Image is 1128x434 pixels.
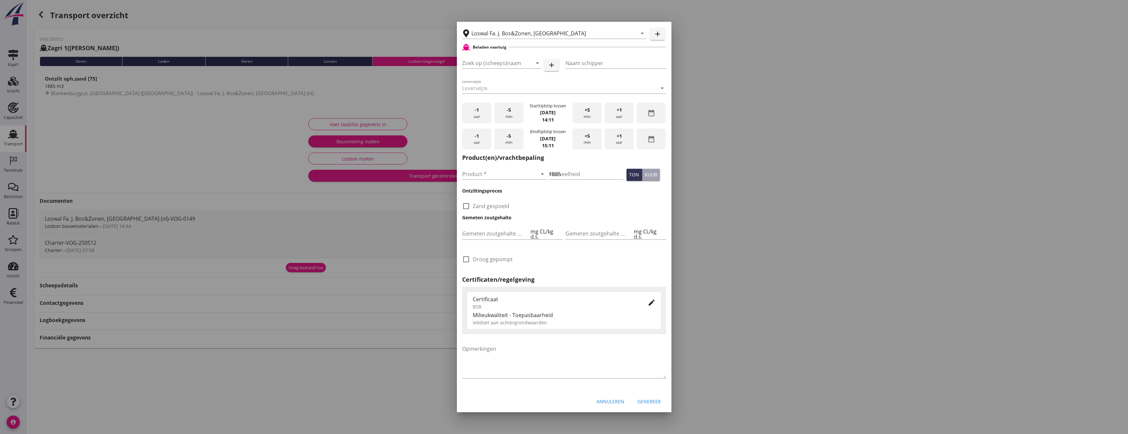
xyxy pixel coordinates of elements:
[462,169,537,179] input: Product *
[473,303,637,310] div: BSB
[494,103,524,124] div: min
[542,142,554,149] strong: 15:11
[658,84,666,92] i: arrow_drop_down
[462,275,666,284] h2: Certificaten/regelgeving
[471,28,628,39] input: Losplaats
[542,117,554,123] strong: 14:11
[647,135,655,143] i: date_range
[529,229,563,239] div: mg CL/kg d.s.
[645,171,657,178] div: kuub
[473,256,513,263] label: Droog gepompt
[604,128,634,149] div: uur
[462,228,530,239] input: Gemeten zoutgehalte voorbeun
[597,398,624,405] div: Annuleren
[565,58,666,68] input: Naam schipper
[473,44,506,50] h2: Beladen vaartuig
[473,311,656,319] div: Milieukwaliteit - Toepasbaarheid
[585,132,590,140] span: +5
[637,398,661,405] div: Genereer
[538,170,546,178] i: arrow_drop_down
[540,135,556,142] strong: [DATE]
[585,106,590,114] span: +5
[617,132,622,140] span: +1
[591,395,630,407] button: Annuleren
[462,58,523,68] input: Zoek op (scheeps)naam
[632,395,666,407] button: Genereer
[462,153,666,162] h2: Product(en)/vrachtbepaling
[540,109,556,116] strong: [DATE]
[473,319,656,326] div: Voldoet aan achtergrondwaarden
[627,169,642,181] button: ton
[507,132,511,140] span: -5
[572,103,602,124] div: min
[462,344,666,378] textarea: Opmerkingen
[654,30,662,38] i: add
[494,128,524,149] div: min
[572,128,602,149] div: min
[530,103,566,109] div: Starttijdstip lossen
[462,103,492,124] div: uur
[647,109,655,117] i: date_range
[533,59,541,67] i: arrow_drop_down
[462,214,666,221] h3: Gemeten zoutgehalte
[548,61,556,69] i: add
[462,128,492,149] div: uur
[648,299,656,307] i: edit
[632,229,666,239] div: mg CL/kg d.s.
[642,169,660,181] button: kuub
[507,106,511,114] span: -5
[530,128,566,135] div: Eindtijdstip lossen
[565,228,633,239] input: Gemeten zoutgehalte achterbeun
[638,29,646,37] i: arrow_drop_down
[549,169,624,179] input: Hoeveelheid
[473,295,637,303] div: Certificaat
[604,103,634,124] div: uur
[475,106,479,114] span: -1
[629,171,639,178] div: ton
[475,132,479,140] span: -1
[473,203,509,209] label: Zand gespoeld
[617,106,622,114] span: +1
[462,187,666,194] h3: Ontziltingsproces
